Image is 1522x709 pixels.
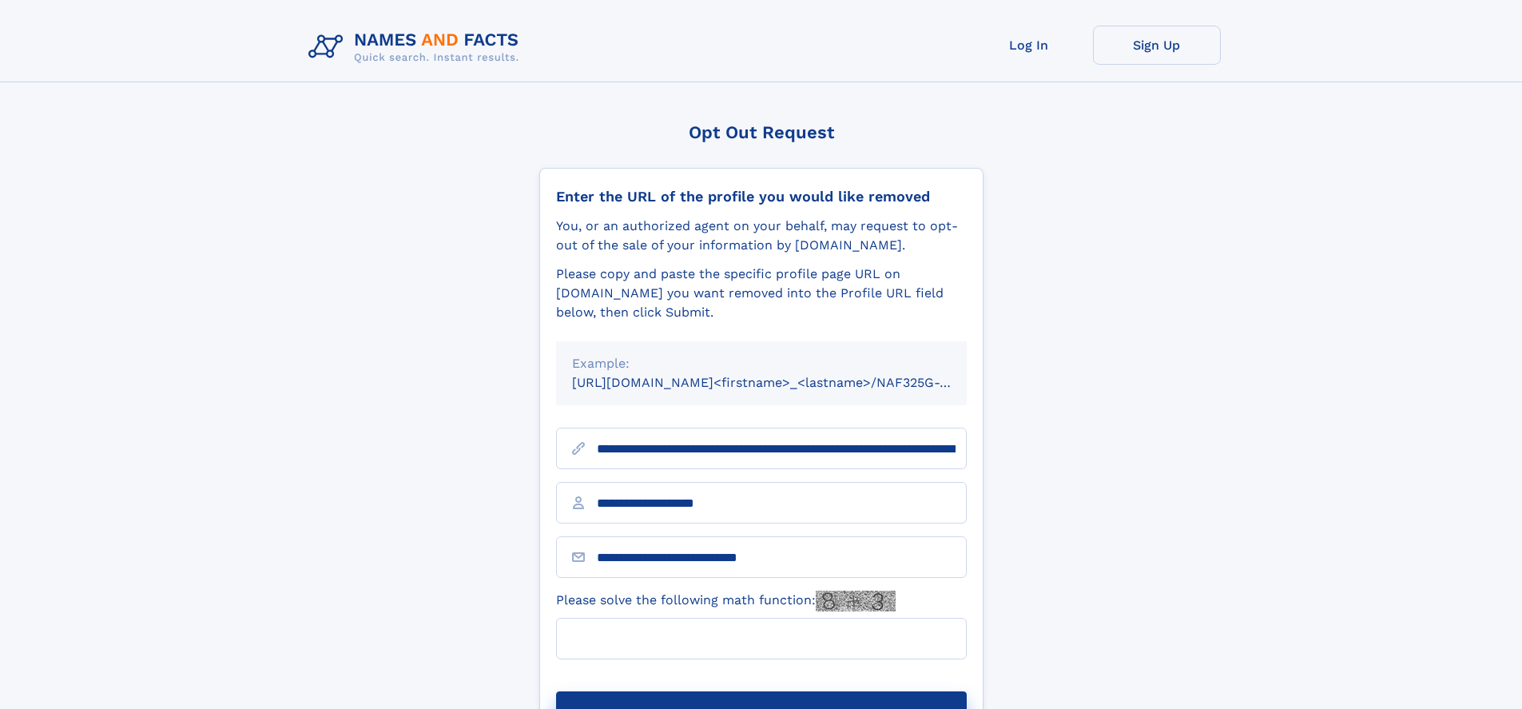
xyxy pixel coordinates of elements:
label: Please solve the following math function: [556,591,896,611]
small: [URL][DOMAIN_NAME]<firstname>_<lastname>/NAF325G-xxxxxxxx [572,375,997,390]
a: Log In [965,26,1093,65]
div: Opt Out Request [539,122,984,142]
a: Sign Up [1093,26,1221,65]
div: Please copy and paste the specific profile page URL on [DOMAIN_NAME] you want removed into the Pr... [556,265,967,322]
img: Logo Names and Facts [302,26,532,69]
div: Enter the URL of the profile you would like removed [556,188,967,205]
div: Example: [572,354,951,373]
div: You, or an authorized agent on your behalf, may request to opt-out of the sale of your informatio... [556,217,967,255]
